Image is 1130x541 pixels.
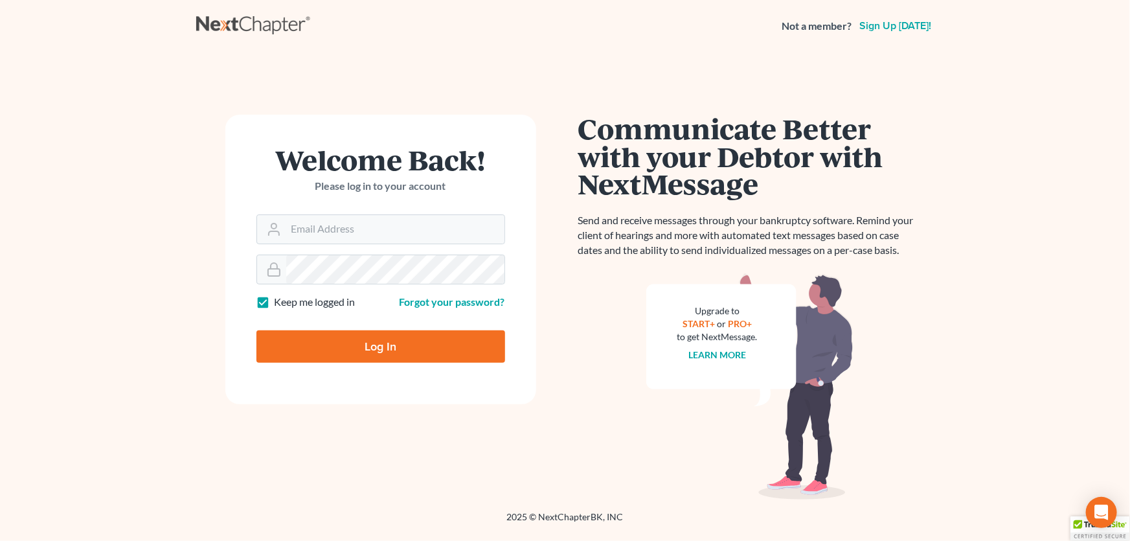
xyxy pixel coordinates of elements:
h1: Communicate Better with your Debtor with NextMessage [578,115,921,198]
img: nextmessage_bg-59042aed3d76b12b5cd301f8e5b87938c9018125f34e5fa2b7a6b67550977c72.svg [646,273,853,500]
span: or [717,318,726,329]
input: Log In [256,330,505,363]
input: Email Address [286,215,504,244]
a: PRO+ [728,318,752,329]
div: Upgrade to [677,305,758,317]
div: 2025 © NextChapterBK, INC [196,511,934,534]
a: Learn more [688,349,746,360]
div: TrustedSite Certified [1070,516,1130,541]
div: to get NextMessage. [677,330,758,343]
label: Keep me logged in [275,295,356,310]
p: Please log in to your account [256,179,505,194]
p: Send and receive messages through your bankruptcy software. Remind your client of hearings and mo... [578,213,921,258]
h1: Welcome Back! [256,146,505,174]
a: Sign up [DATE]! [857,21,934,31]
strong: Not a member? [782,19,852,34]
a: Forgot your password? [400,295,505,308]
div: Open Intercom Messenger [1086,497,1117,528]
a: START+ [683,318,715,329]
